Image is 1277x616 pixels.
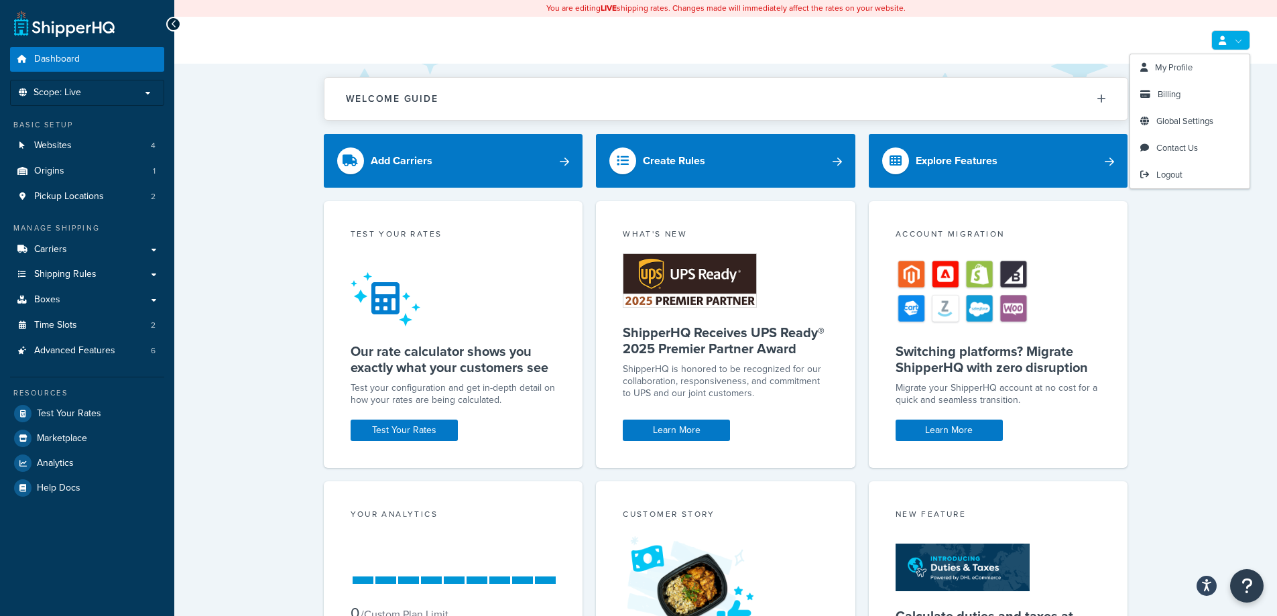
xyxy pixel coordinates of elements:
span: Pickup Locations [34,191,104,202]
a: Pickup Locations2 [10,184,164,209]
span: Global Settings [1156,115,1213,127]
h5: Our rate calculator shows you exactly what your customers see [351,343,556,375]
h5: Switching platforms? Migrate ShipperHQ with zero disruption [896,343,1101,375]
a: Shipping Rules [10,262,164,287]
div: Migrate your ShipperHQ account at no cost for a quick and seamless transition. [896,382,1101,406]
a: Test Your Rates [10,402,164,426]
span: Test Your Rates [37,408,101,420]
span: 4 [151,140,156,151]
span: Origins [34,166,64,177]
button: Welcome Guide [324,78,1128,120]
span: Billing [1158,88,1180,101]
a: Time Slots2 [10,313,164,338]
div: Create Rules [643,151,705,170]
h2: Welcome Guide [346,94,438,104]
span: Websites [34,140,72,151]
a: Boxes [10,288,164,312]
div: Manage Shipping [10,223,164,234]
span: Dashboard [34,54,80,65]
a: Advanced Features6 [10,338,164,363]
a: Learn More [623,420,730,441]
a: Marketplace [10,426,164,450]
div: What's New [623,228,829,243]
li: Time Slots [10,313,164,338]
a: Logout [1130,162,1250,188]
span: My Profile [1155,61,1193,74]
a: Billing [1130,81,1250,108]
div: Account Migration [896,228,1101,243]
a: Contact Us [1130,135,1250,162]
span: Logout [1156,168,1182,181]
a: Analytics [10,451,164,475]
span: 2 [151,191,156,202]
a: Create Rules [596,134,855,188]
a: My Profile [1130,54,1250,81]
span: 6 [151,345,156,357]
a: Learn More [896,420,1003,441]
span: Contact Us [1156,141,1198,154]
a: Explore Features [869,134,1128,188]
a: Global Settings [1130,108,1250,135]
a: Test Your Rates [351,420,458,441]
div: Explore Features [916,151,997,170]
span: Boxes [34,294,60,306]
span: Carriers [34,244,67,255]
li: Origins [10,159,164,184]
span: 1 [153,166,156,177]
span: Time Slots [34,320,77,331]
span: Help Docs [37,483,80,494]
li: Websites [10,133,164,158]
a: Help Docs [10,476,164,500]
div: Customer Story [623,508,829,523]
span: 2 [151,320,156,331]
span: Shipping Rules [34,269,97,280]
span: Scope: Live [34,87,81,99]
li: Pickup Locations [10,184,164,209]
b: LIVE [601,2,617,14]
div: New Feature [896,508,1101,523]
h5: ShipperHQ Receives UPS Ready® 2025 Premier Partner Award [623,324,829,357]
a: Add Carriers [324,134,583,188]
span: Analytics [37,458,74,469]
span: Advanced Features [34,345,115,357]
div: Your Analytics [351,508,556,523]
p: ShipperHQ is honored to be recognized for our collaboration, responsiveness, and commitment to UP... [623,363,829,399]
a: Dashboard [10,47,164,72]
span: Marketplace [37,433,87,444]
div: Add Carriers [371,151,432,170]
div: Test your rates [351,228,556,243]
button: Open Resource Center [1230,569,1264,603]
div: Test your configuration and get in-depth detail on how your rates are being calculated. [351,382,556,406]
a: Websites4 [10,133,164,158]
a: Carriers [10,237,164,262]
div: Basic Setup [10,119,164,131]
div: Resources [10,387,164,399]
a: Origins1 [10,159,164,184]
li: Advanced Features [10,338,164,363]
